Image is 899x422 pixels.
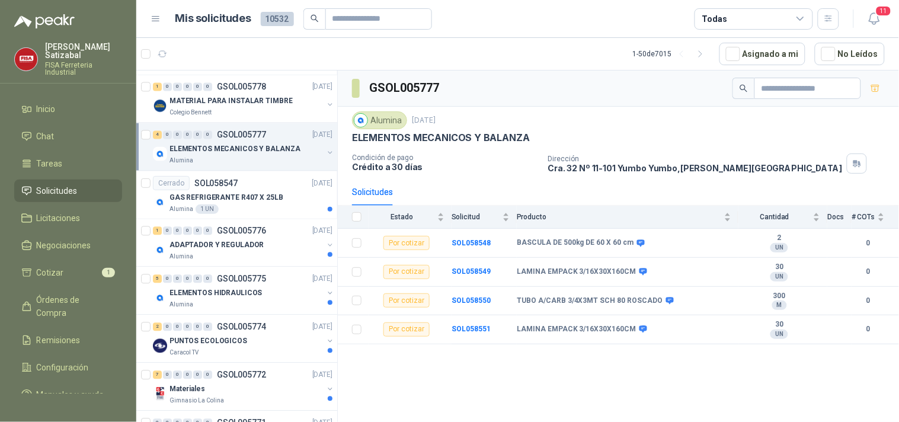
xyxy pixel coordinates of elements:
[217,227,266,235] p: GSOL005776
[37,266,64,279] span: Cotizar
[153,243,167,257] img: Company Logo
[14,289,122,324] a: Órdenes de Compra
[312,370,332,381] p: [DATE]
[169,288,262,299] p: ELEMENTOS HIDRAULICOS
[517,238,634,248] b: BASCULA DE 500kg DE 60 X 60 cm
[312,226,332,237] p: [DATE]
[153,371,162,379] div: 7
[203,371,212,379] div: 0
[153,320,335,358] a: 2 0 0 0 0 0 GSOL005774[DATE] Company LogoPUNTOS ECOLOGICOSCaracol TV
[193,131,202,139] div: 0
[203,83,212,91] div: 0
[193,227,202,235] div: 0
[548,155,843,163] p: Dirección
[153,99,167,113] img: Company Logo
[217,275,266,283] p: GSOL005775
[863,8,885,30] button: 11
[183,227,192,235] div: 0
[169,144,300,155] p: ELEMENTOS MECANICOS Y BALANZA
[14,98,122,120] a: Inicio
[169,300,193,310] p: Alumina
[312,82,332,93] p: [DATE]
[153,147,167,161] img: Company Logo
[153,80,335,118] a: 1 0 0 0 0 0 GSOL005778[DATE] Company LogoMATERIAL PARA INSTALAR TIMBREColegio Bennett
[37,293,111,319] span: Órdenes de Compra
[193,371,202,379] div: 0
[163,227,172,235] div: 0
[412,115,436,126] p: [DATE]
[14,180,122,202] a: Solicitudes
[852,213,875,221] span: # COTs
[827,206,852,229] th: Docs
[163,83,172,91] div: 0
[193,323,202,331] div: 0
[738,263,820,272] b: 30
[183,275,192,283] div: 0
[738,292,820,301] b: 300
[14,356,122,379] a: Configuración
[37,103,56,116] span: Inicio
[217,323,266,331] p: GSOL005774
[14,383,122,406] a: Manuales y ayuda
[169,156,193,166] p: Alumina
[369,79,441,97] h3: GSOL005777
[203,227,212,235] div: 0
[383,322,430,337] div: Por cotizar
[852,206,899,229] th: # COTs
[153,224,335,262] a: 1 0 0 0 0 0 GSOL005776[DATE] Company LogoADAPTADOR Y REGULADORAlumina
[37,361,89,374] span: Configuración
[875,5,892,17] span: 11
[37,130,55,143] span: Chat
[193,83,202,91] div: 0
[37,212,81,225] span: Licitaciones
[163,275,172,283] div: 0
[173,83,182,91] div: 0
[352,186,393,199] div: Solicitudes
[452,296,491,305] a: SOL058550
[770,330,788,339] div: UN
[383,236,430,250] div: Por cotizar
[153,176,190,190] div: Cerrado
[352,154,539,162] p: Condición de pago
[163,323,172,331] div: 0
[37,239,91,252] span: Negociaciones
[37,184,78,197] span: Solicitudes
[37,388,104,401] span: Manuales y ayuda
[153,275,162,283] div: 5
[702,12,727,25] div: Todas
[517,325,636,334] b: LAMINA EMPACK 3/16X30X160CM
[169,240,264,251] p: ADAPTADOR Y REGULADOR
[815,43,885,65] button: No Leídos
[203,131,212,139] div: 0
[383,293,430,308] div: Por cotizar
[517,296,663,306] b: TUBO A/CARB 3/4X3MT SCH 80 ROSCADO
[136,171,337,219] a: CerradoSOL058547[DATE] Company LogoGAS REFRIGERANTE R407 X 25LBAlumina1 UN
[153,131,162,139] div: 4
[14,152,122,175] a: Tareas
[312,274,332,285] p: [DATE]
[183,83,192,91] div: 0
[352,162,539,172] p: Crédito a 30 días
[217,371,266,379] p: GSOL005772
[517,267,636,277] b: LAMINA EMPACK 3/16X30X160CM
[852,295,885,306] b: 0
[163,371,172,379] div: 0
[217,83,266,91] p: GSOL005778
[173,371,182,379] div: 0
[738,234,820,243] b: 2
[153,227,162,235] div: 1
[14,329,122,351] a: Remisiones
[169,349,199,358] p: Caracol TV
[452,206,517,229] th: Solicitud
[852,266,885,277] b: 0
[852,324,885,335] b: 0
[153,195,167,209] img: Company Logo
[352,132,530,144] p: ELEMENTOS MECANICOS Y BALANZA
[548,163,843,173] p: Cra. 32 Nº 11-101 Yumbo Yumbo , [PERSON_NAME][GEOGRAPHIC_DATA]
[169,204,193,214] p: Alumina
[45,43,122,59] p: [PERSON_NAME] Satizabal
[261,12,294,26] span: 10532
[738,320,820,330] b: 30
[45,62,122,76] p: FISA Ferreteria Industrial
